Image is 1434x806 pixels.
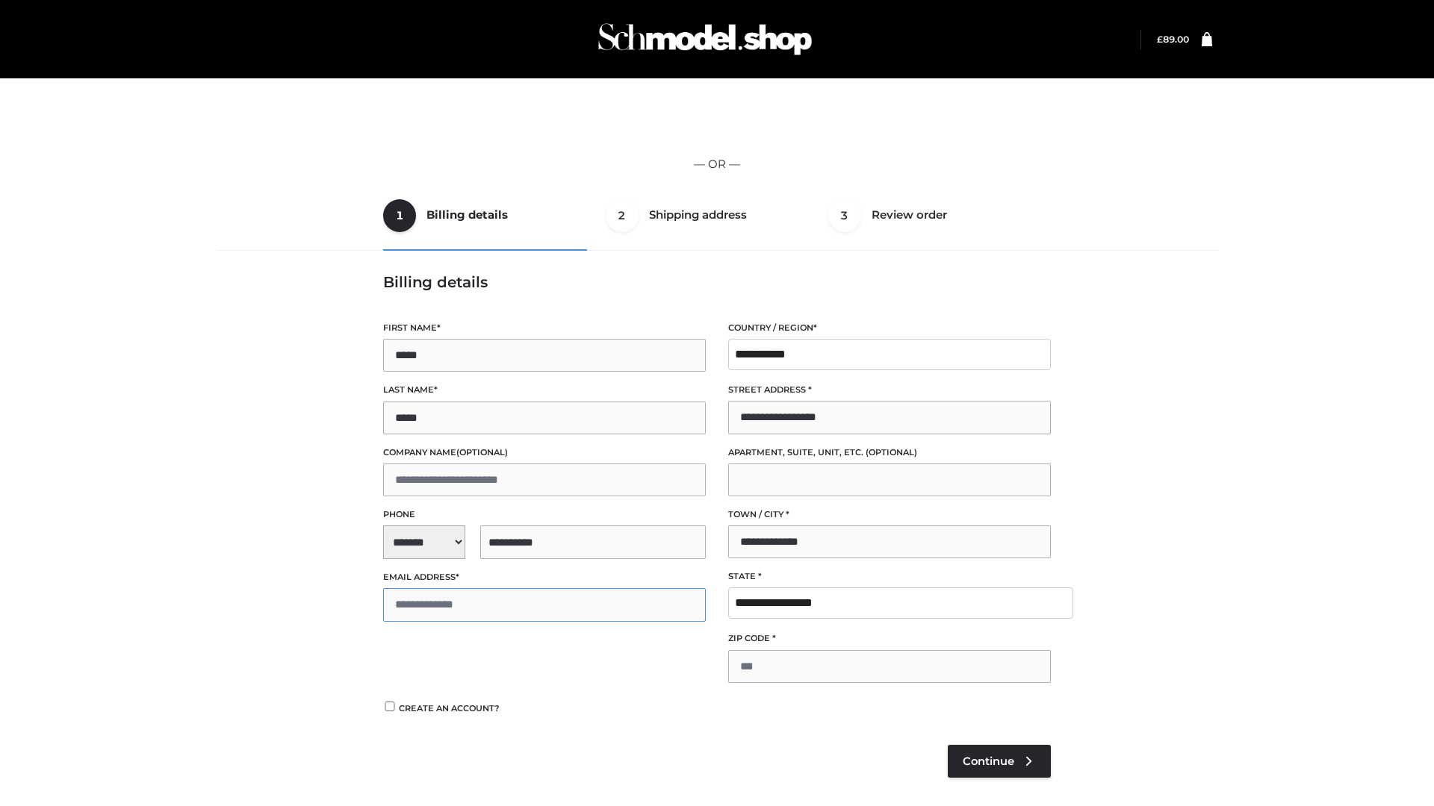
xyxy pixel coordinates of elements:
label: Phone [383,507,706,522]
bdi: 89.00 [1157,34,1189,45]
input: Create an account? [383,702,397,711]
label: Town / City [728,507,1051,522]
span: Create an account? [399,703,500,713]
label: Email address [383,570,706,584]
span: (optional) [866,447,917,457]
label: Country / Region [728,321,1051,335]
span: (optional) [456,447,508,457]
label: Apartment, suite, unit, etc. [728,446,1051,460]
span: Continue [963,755,1014,768]
label: Last name [383,383,706,397]
a: £89.00 [1157,34,1189,45]
label: State [728,569,1051,584]
span: £ [1157,34,1163,45]
p: — OR — [222,154,1212,174]
label: ZIP Code [728,631,1051,646]
img: Schmodel Admin 964 [593,10,817,69]
label: Street address [728,383,1051,397]
iframe: Secure express checkout frame [219,99,1215,140]
h3: Billing details [383,273,1051,291]
label: First name [383,321,706,335]
label: Company name [383,446,706,460]
a: Continue [948,745,1051,778]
